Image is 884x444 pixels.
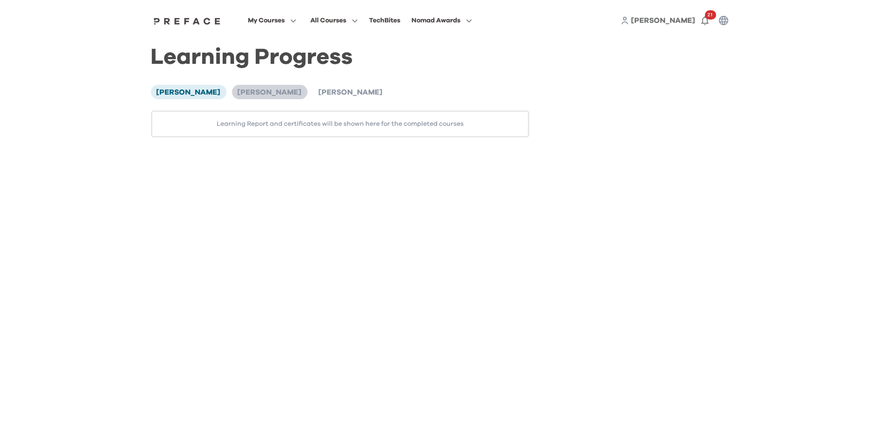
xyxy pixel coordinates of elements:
[631,17,696,24] span: [PERSON_NAME]
[705,10,716,20] span: 21
[369,15,400,26] div: TechBites
[151,17,223,24] a: Preface Logo
[248,15,285,26] span: My Courses
[238,89,302,96] span: [PERSON_NAME]
[310,15,346,26] span: All Courses
[409,14,475,27] button: Nomad Awards
[151,110,530,137] div: Learning Report and certificates will be shown here for the completed courses
[308,14,361,27] button: All Courses
[151,52,530,62] h1: Learning Progress
[151,17,223,25] img: Preface Logo
[319,89,383,96] span: [PERSON_NAME]
[696,11,714,30] button: 21
[245,14,299,27] button: My Courses
[631,15,696,26] a: [PERSON_NAME]
[157,89,221,96] span: [PERSON_NAME]
[411,15,460,26] span: Nomad Awards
